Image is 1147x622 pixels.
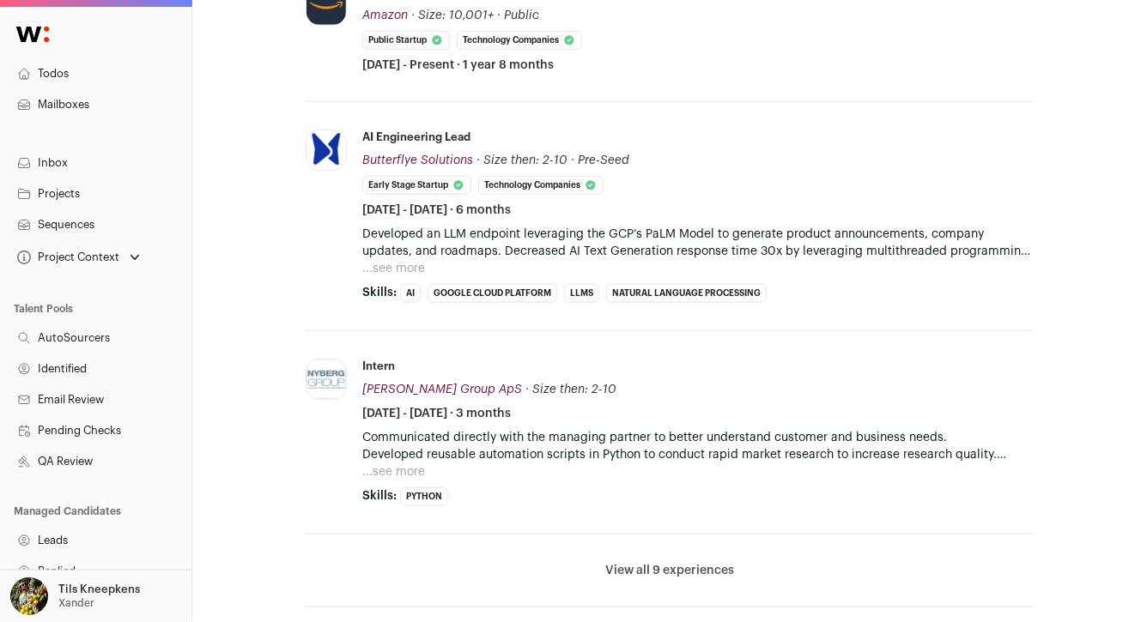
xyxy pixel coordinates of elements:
li: LLMs [564,284,599,303]
button: ...see more [362,260,425,277]
span: Skills: [362,487,397,504]
img: fa76afb11235378f36a0a93a188f93dea270992ffd15e1c5d5d853c1b92ffc19.jpg [306,359,346,399]
li: Google Cloud Platform [428,284,557,303]
span: [DATE] - Present · 1 year 8 months [362,57,554,74]
div: Project Context [14,251,119,264]
span: Public [504,9,539,21]
button: View all 9 experiences [605,562,734,579]
span: [DATE] - [DATE] · 6 months [362,202,511,219]
img: 5a7499b6c33ea27e0e1eb00fb4e50a8c1191411b8459ab918a1f47b4d3a99a35.jpg [306,130,346,170]
p: Tils Kneepkens [58,583,140,596]
img: 6689865-medium_jpg [10,577,48,615]
p: Xander [58,596,94,610]
li: Public Startup [362,31,450,50]
li: Technology Companies [478,176,604,195]
span: Skills: [362,284,397,301]
button: ...see more [362,463,425,480]
li: Python [400,487,448,506]
div: AI Engineering Lead [362,130,470,145]
button: Open dropdown [14,245,143,269]
p: Communicated directly with the managing partner to better understand customer and business needs.... [362,429,1034,463]
span: [PERSON_NAME] Group ApS [362,383,522,396]
li: AI [400,284,421,303]
div: Intern [362,359,395,374]
li: Natural Language Processing [606,284,767,303]
li: Technology Companies [457,31,582,50]
span: · [571,152,574,169]
span: · [497,7,501,24]
span: · Size: 10,001+ [411,9,494,21]
li: Early Stage Startup [362,176,471,195]
span: Amazon [362,9,408,21]
img: Wellfound [7,17,58,51]
span: Pre-Seed [578,154,629,166]
span: [DATE] - [DATE] · 3 months [362,405,511,422]
p: Developed an LLM endpoint leveraging the GCP’s PaLM Model to generate product announcements, comp... [362,226,1034,260]
button: Open dropdown [7,577,143,615]
span: Butterflye Solutions [362,154,473,166]
span: · Size then: 2-10 [476,154,567,166]
span: · Size then: 2-10 [525,383,616,396]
